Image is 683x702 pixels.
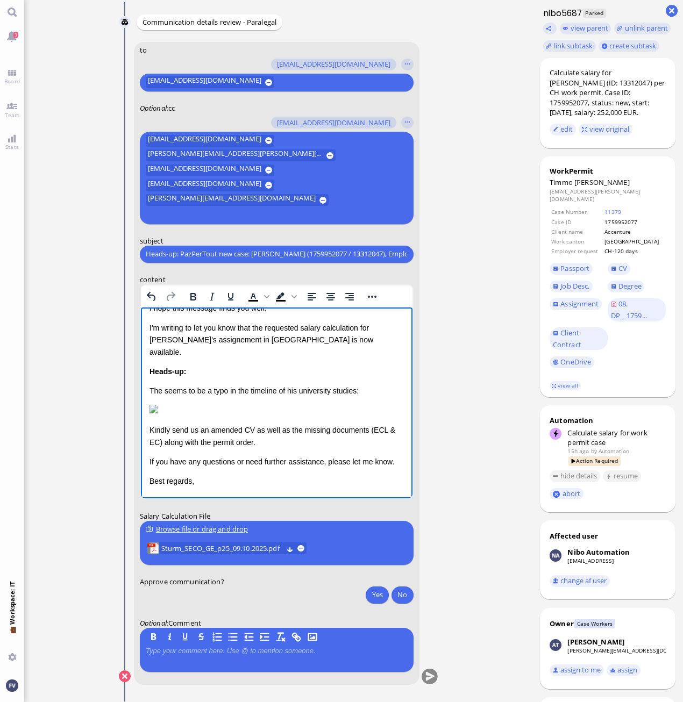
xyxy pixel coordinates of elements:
span: Timmo [550,177,573,187]
button: [PERSON_NAME][EMAIL_ADDRESS][PERSON_NAME][DOMAIN_NAME] [145,149,335,161]
span: automation@bluelakelegal.com [599,447,629,455]
span: [EMAIL_ADDRESS][DOMAIN_NAME] [147,76,261,88]
button: [EMAIL_ADDRESS][DOMAIN_NAME] [271,59,396,70]
img: 2752390e-0e3e-4c84-b339-a09a04362991 [9,97,17,106]
p: If you have any questions or need further assistance, please let me know. [9,148,263,160]
span: [EMAIL_ADDRESS][DOMAIN_NAME] [277,118,390,127]
button: unlink parent [614,23,671,34]
button: I [163,631,175,643]
span: 15h ago [567,447,589,455]
img: Sturm_SECO_GE_p25_09.10.2025.pdf [147,542,159,554]
p: I'm writing to let you know that the requested salary calculation for [PERSON_NAME]'s assignement... [9,15,263,51]
button: edit [550,124,576,135]
a: Client Contract [550,327,608,350]
span: Approve communication? [139,576,224,586]
div: Calculate salary for [PERSON_NAME] (ID: 13312047) per CH work permit. Case ID: 1759952077, status... [550,68,666,118]
div: Automation [550,416,666,425]
td: Work canton [551,237,603,246]
task-group-action-menu: link subtask [543,40,596,52]
button: resume [603,470,641,482]
button: [EMAIL_ADDRESS][DOMAIN_NAME] [145,179,274,191]
span: Passport [560,263,589,273]
span: [PERSON_NAME][EMAIL_ADDRESS][PERSON_NAME][DOMAIN_NAME] [147,149,322,161]
button: Align left [302,289,321,304]
span: 💼 Workspace: IT [8,625,16,649]
button: view original [579,124,632,135]
span: link subtask [554,41,593,51]
span: Board [2,77,23,85]
span: Optional [139,618,166,628]
button: Yes [366,586,388,603]
a: Assignment [550,298,602,310]
button: assign to me [550,664,604,676]
em: : [139,618,168,628]
td: [GEOGRAPHIC_DATA] [604,237,665,246]
a: Job Desc. [550,281,593,292]
img: You [6,679,18,691]
span: Action Required [568,456,621,465]
button: change af user [550,575,610,587]
span: subject [139,235,163,245]
button: [EMAIL_ADDRESS][DOMAIN_NAME] [145,76,274,88]
button: view parent [560,23,611,34]
div: Background color Black [271,289,298,304]
button: Cancel [119,670,131,682]
span: Parked [583,9,606,18]
span: CV [618,263,627,273]
div: Browse file or drag and drop [145,524,407,535]
button: assign [607,664,641,676]
button: Bold [183,289,202,304]
img: Nibo Automation [550,549,561,561]
td: Case Number [551,207,603,216]
button: Align center [321,289,339,304]
span: Stats [3,143,22,151]
div: Calculate salary for work permit case [567,428,665,447]
button: Undo [142,289,160,304]
span: Degree [618,281,642,291]
span: Client Contract [553,328,581,349]
a: OneDrive [550,356,594,368]
div: Communication details review - Paralegal [137,15,282,30]
a: view all [550,381,581,390]
span: [PERSON_NAME][EMAIL_ADDRESS][DOMAIN_NAME] [147,194,315,206]
span: Comment [168,618,201,628]
button: S [195,631,207,643]
td: 1759952077 [604,218,665,226]
td: Case ID [551,218,603,226]
dd: [EMAIL_ADDRESS][PERSON_NAME][DOMAIN_NAME] [550,188,666,203]
span: [EMAIL_ADDRESS][DOMAIN_NAME] [147,164,261,176]
span: Salary Calculation File [139,511,210,521]
span: Case Workers [574,619,615,628]
button: hide details [550,470,600,482]
button: Copy ticket nibo5687 link to clipboard [543,23,557,34]
button: [EMAIL_ADDRESS][DOMAIN_NAME] [145,134,274,146]
button: remove [297,545,304,551]
a: [EMAIL_ADDRESS] [567,557,614,564]
span: Sturm_SECO_GE_p25_09.10.2025.pdf [161,542,282,554]
button: [EMAIL_ADDRESS][DOMAIN_NAME] [271,117,396,128]
span: [EMAIL_ADDRESS][DOMAIN_NAME] [147,179,261,191]
button: No [392,586,413,603]
span: 3 [13,32,18,38]
a: 08. DP__1759... [608,298,666,321]
td: Client name [551,227,603,236]
span: Assignment [560,299,599,309]
button: U [179,631,191,643]
button: Download Sturm_SECO_GE_p25_09.10.2025.pdf [286,545,293,551]
div: Nibo Automation [567,547,630,557]
h1: nibo5687 [540,7,582,19]
a: CV [608,263,630,275]
strong: Heads-up: [9,60,45,68]
button: [PERSON_NAME][EMAIL_ADDRESS][DOMAIN_NAME] [145,194,328,206]
div: Text color Black [244,289,271,304]
span: cc [168,103,175,113]
span: 08. DP__1759... [611,299,647,320]
button: Align right [340,289,358,304]
span: by [591,447,597,455]
button: B [147,631,159,643]
p: Kindly send us an amended CV as well as the missing documents (ECL & EC) along with the permit or... [9,117,263,141]
em: : [139,103,168,113]
span: content [139,274,165,284]
span: Job Desc. [560,281,589,291]
td: Accenture [604,227,665,236]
